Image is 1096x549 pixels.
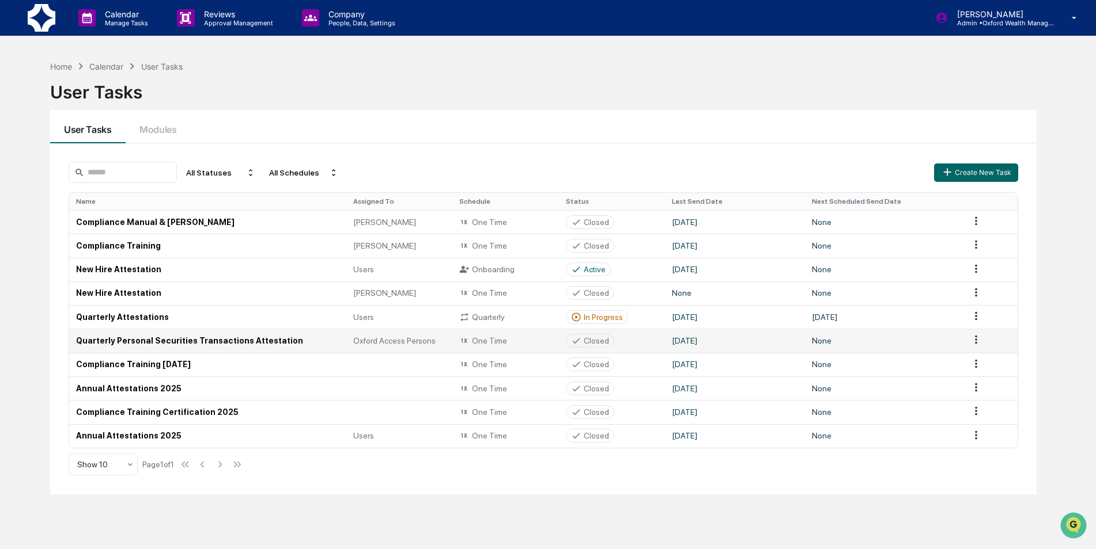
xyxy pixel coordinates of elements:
[805,258,962,281] td: None
[319,19,401,27] p: People, Data, Settings
[584,360,609,369] div: Closed
[459,288,551,298] div: One Time
[459,241,551,251] div: One Time
[196,91,210,105] button: Start new chat
[459,312,551,322] div: Quarterly
[69,258,346,281] td: New Hire Attestation
[584,336,609,345] div: Closed
[353,218,416,227] span: [PERSON_NAME]
[69,210,346,234] td: Compliance Manual & [PERSON_NAME]
[12,168,21,177] div: 🔎
[264,163,343,182] div: All Schedules
[69,376,346,400] td: Annual Attestations 2025
[805,281,962,305] td: None
[584,218,609,227] div: Closed
[805,329,962,352] td: None
[665,329,806,352] td: [DATE]
[805,210,962,234] td: None
[353,265,374,274] span: Users
[69,400,346,424] td: Compliance Training Certification 2025
[353,431,374,440] span: Users
[79,140,148,161] a: 🗄️Attestations
[39,100,146,109] div: We're available if you need us!
[12,88,32,109] img: 1746055101610-c473b297-6a78-478c-a979-82029cc54cd1
[665,281,806,305] td: None
[584,407,609,417] div: Closed
[948,9,1055,19] p: [PERSON_NAME]
[96,9,154,19] p: Calendar
[50,110,126,143] button: User Tasks
[115,195,139,204] span: Pylon
[805,424,962,448] td: None
[805,305,962,329] td: [DATE]
[584,241,609,250] div: Closed
[319,9,401,19] p: Company
[584,265,606,274] div: Active
[12,24,210,43] p: How can we help?
[89,62,123,71] div: Calendar
[1059,511,1090,542] iframe: Open customer support
[665,376,806,400] td: [DATE]
[805,376,962,400] td: None
[195,19,279,27] p: Approval Management
[69,424,346,448] td: Annual Attestations 2025
[459,217,551,227] div: One Time
[584,384,609,393] div: Closed
[7,140,79,161] a: 🖐️Preclearance
[452,193,558,210] th: Schedule
[665,193,806,210] th: Last Send Date
[805,353,962,376] td: None
[459,430,551,441] div: One Time
[95,145,143,157] span: Attestations
[665,400,806,424] td: [DATE]
[195,9,279,19] p: Reviews
[584,431,609,440] div: Closed
[665,210,806,234] td: [DATE]
[353,336,436,345] span: Oxford Access Persons
[81,195,139,204] a: Powered byPylon
[805,234,962,257] td: None
[50,62,72,71] div: Home
[182,163,260,182] div: All Statuses
[459,264,551,274] div: Onboarding
[69,281,346,305] td: New Hire Attestation
[559,193,665,210] th: Status
[459,383,551,394] div: One Time
[948,19,1055,27] p: Admin • Oxford Wealth Management
[584,288,609,298] div: Closed
[23,167,73,178] span: Data Lookup
[28,4,55,32] img: logo
[665,424,806,448] td: [DATE]
[96,19,154,27] p: Manage Tasks
[23,145,74,157] span: Preclearance
[934,163,1018,182] button: Create New Task
[84,146,93,155] div: 🗄️
[50,73,1037,102] div: User Tasks
[69,353,346,376] td: Compliance Training [DATE]
[805,400,962,424] td: None
[7,162,77,183] a: 🔎Data Lookup
[126,110,191,143] button: Modules
[69,234,346,257] td: Compliance Training
[665,353,806,376] td: [DATE]
[353,241,416,250] span: [PERSON_NAME]
[39,88,189,100] div: Start new chat
[459,359,551,369] div: One Time
[459,335,551,346] div: One Time
[346,193,452,210] th: Assigned To
[142,460,174,469] div: Page 1 of 1
[353,312,374,322] span: Users
[665,258,806,281] td: [DATE]
[353,288,416,298] span: [PERSON_NAME]
[69,193,346,210] th: Name
[584,312,623,322] div: In Progress
[665,234,806,257] td: [DATE]
[805,193,962,210] th: Next Scheduled Send Date
[69,329,346,352] td: Quarterly Personal Securities Transactions Attestation
[12,146,21,155] div: 🖐️
[665,305,806,329] td: [DATE]
[459,407,551,417] div: One Time
[141,62,183,71] div: User Tasks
